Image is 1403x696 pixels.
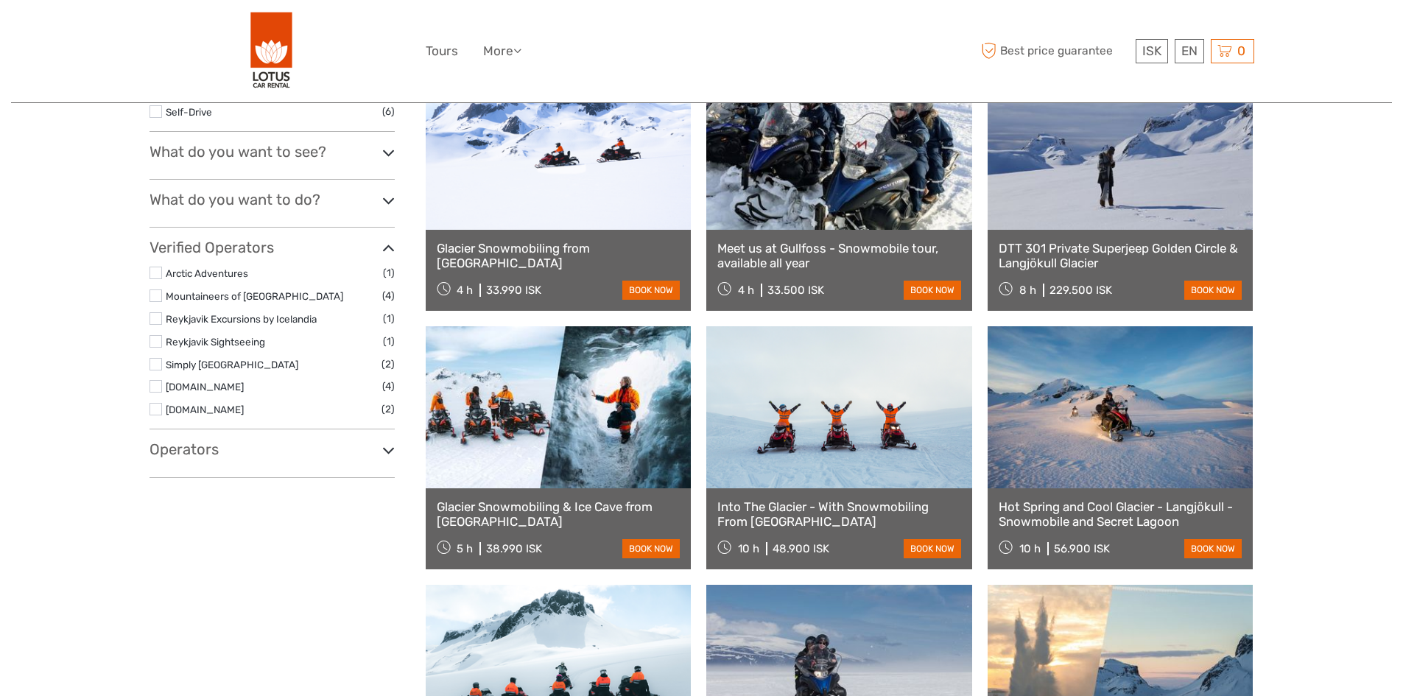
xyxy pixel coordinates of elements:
a: book now [622,281,680,300]
span: (4) [382,287,395,304]
a: book now [1184,281,1242,300]
a: Into The Glacier - With Snowmobiling From [GEOGRAPHIC_DATA] [717,499,961,530]
span: (2) [381,401,395,418]
a: Glacier Snowmobiling from [GEOGRAPHIC_DATA] [437,241,681,271]
span: ISK [1142,43,1161,58]
span: 8 h [1019,284,1036,297]
span: 10 h [1019,542,1041,555]
h3: What do you want to do? [150,191,395,208]
span: (6) [382,103,395,120]
span: (1) [383,333,395,350]
a: Self-Drive [166,106,212,118]
span: Best price guarantee [978,39,1132,63]
span: 10 h [738,542,759,555]
span: (1) [383,310,395,327]
a: DTT 301 Private Superjeep Golden Circle & Langjökull Glacier [999,241,1242,271]
span: 0 [1235,43,1248,58]
a: Mountaineers of [GEOGRAPHIC_DATA] [166,290,343,302]
h3: What do you want to see? [150,143,395,161]
span: 4 h [738,284,754,297]
a: book now [622,539,680,558]
div: 38.990 ISK [486,542,542,555]
div: 48.900 ISK [773,542,829,555]
span: (2) [381,356,395,373]
span: 4 h [457,284,473,297]
div: 33.500 ISK [767,284,824,297]
div: 33.990 ISK [486,284,541,297]
a: Hot Spring and Cool Glacier - Langjökull - Snowmobile and Secret Lagoon [999,499,1242,530]
a: Reykjavik Sightseeing [166,336,265,348]
a: book now [904,539,961,558]
a: Reykjavik Excursions by Icelandia [166,313,317,325]
a: [DOMAIN_NAME] [166,404,244,415]
span: (4) [382,378,395,395]
img: 443-e2bd2384-01f0-477a-b1bf-f993e7f52e7d_logo_big.png [250,11,293,91]
a: Tours [426,41,458,62]
div: 229.500 ISK [1049,284,1112,297]
span: 5 h [457,542,473,555]
a: Glacier Snowmobiling & Ice Cave from [GEOGRAPHIC_DATA] [437,499,681,530]
div: EN [1175,39,1204,63]
span: (1) [383,264,395,281]
a: More [483,41,521,62]
a: book now [1184,539,1242,558]
a: book now [904,281,961,300]
h3: Operators [150,440,395,458]
div: 56.900 ISK [1054,542,1110,555]
a: Meet us at Gullfoss - Snowmobile tour, available all year [717,241,961,271]
a: Arctic Adventures [166,267,248,279]
a: Simply [GEOGRAPHIC_DATA] [166,359,298,370]
a: [DOMAIN_NAME] [166,381,244,393]
h3: Verified Operators [150,239,395,256]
